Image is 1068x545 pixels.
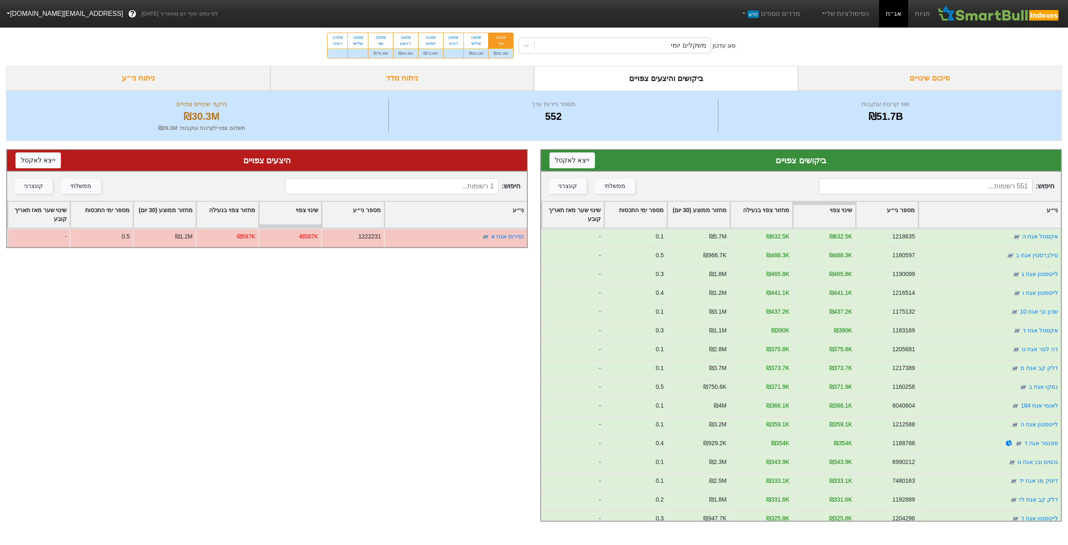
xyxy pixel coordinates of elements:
div: ₪373.7K [766,364,789,373]
div: 7480163 [892,477,915,485]
div: ₪465.8K [766,270,789,279]
button: ממשלתי [595,179,635,194]
input: 1 רשומות... [285,178,499,194]
div: שני [373,41,388,46]
div: ₪1.8M [709,270,727,279]
div: 21/08 [423,35,438,41]
div: ₪64.3M [393,48,418,58]
img: tase link [1011,515,1020,523]
img: tase link [1013,327,1021,335]
button: קונצרני [15,179,53,194]
div: ₪2.3M [709,458,727,466]
div: -₪587K [298,232,318,241]
div: ממשלתי [71,182,91,191]
button: קונצרני [549,179,587,194]
a: דיסק מנ אגח יד [1019,477,1058,484]
div: ₪750.6K [703,383,726,391]
div: ₪441.1K [829,289,852,297]
div: ₪373.7K [829,364,852,373]
div: 1212588 [892,420,915,429]
div: 6990212 [892,458,915,466]
div: משקלים יומי [671,41,706,51]
div: Toggle SortBy [793,202,855,228]
div: - [541,322,604,341]
img: SmartBull [937,5,1061,22]
div: - [541,473,604,492]
img: tase link [481,233,490,241]
img: tase link [1008,458,1016,466]
div: - [541,454,604,473]
div: סוג עדכון [713,41,736,50]
div: ₪331.6K [766,495,789,504]
div: ₪1.1M [709,326,727,335]
div: 27/08 [332,35,343,41]
div: ₪30.3M [489,48,513,58]
div: - [7,228,70,247]
div: ₪371.9K [766,383,789,391]
a: ספנסר אגח ד [1024,440,1058,446]
div: 24/08 [398,35,413,41]
div: סיכום שינויים [798,66,1062,91]
div: Toggle SortBy [542,202,604,228]
div: 0.3 [656,326,664,335]
div: ₪73.9M [418,48,443,58]
span: חדש [748,10,759,18]
img: tase link [1015,439,1023,448]
div: היצעים צפויים [15,154,519,167]
img: tase link [1006,251,1015,260]
div: ₪390K [834,326,852,335]
img: tase link [1019,383,1028,391]
div: 1204296 [892,514,915,523]
div: 0.2 [656,495,664,504]
div: Toggle SortBy [385,202,527,228]
a: דלק קב אגח לז [1019,496,1058,503]
div: ₪441.1K [766,289,789,297]
a: דלק קב אגח מ [1020,365,1058,371]
div: - [541,285,604,304]
a: אקסטל אגח ה [1022,233,1058,240]
img: tase link [1010,308,1019,316]
div: Toggle SortBy [71,202,133,228]
div: - [443,48,463,58]
div: ₪343.9K [766,458,789,466]
div: Toggle SortBy [8,202,70,228]
div: ₪331.6K [829,495,852,504]
img: tase link [1013,233,1021,241]
div: 26/08 [353,35,363,41]
div: ₪488.3K [829,251,852,260]
div: קונצרני [24,182,43,191]
div: 0.1 [656,307,664,316]
a: זפירוס אגח א [491,233,524,240]
div: מספר ניירות ערך [391,99,716,109]
div: ₪51.7B [720,109,1051,124]
div: - [541,435,604,454]
div: 1183169 [892,326,915,335]
a: הסימולציות שלי [817,5,873,22]
div: 1190099 [892,270,915,279]
div: Toggle SortBy [667,202,730,228]
div: ₪5.7M [709,232,727,241]
div: 0.5 [656,383,664,391]
div: ₪437.2K [766,307,789,316]
div: Toggle SortBy [322,202,384,228]
div: 1217389 [892,364,915,373]
div: - [541,304,604,322]
div: 0.1 [656,458,664,466]
div: - [541,266,604,285]
div: ₪3.7M [709,364,727,373]
div: ₪3.2M [709,420,727,429]
div: - [348,48,368,58]
div: ₪359.1K [766,420,789,429]
div: 0.4 [656,289,664,297]
div: ₪390K [771,326,789,335]
a: לייטסטון אגח ה [1020,421,1058,428]
div: 1205681 [892,345,915,354]
div: ₪375.8K [766,345,789,354]
div: - [541,492,604,510]
div: ₪437.2K [829,307,852,316]
div: 19/08 [469,35,484,41]
a: נמקו אגח ב [1029,383,1058,390]
div: ₪366.1K [766,401,789,410]
a: סילברסטין אגח ב [1016,252,1058,259]
div: 0.1 [656,364,664,373]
